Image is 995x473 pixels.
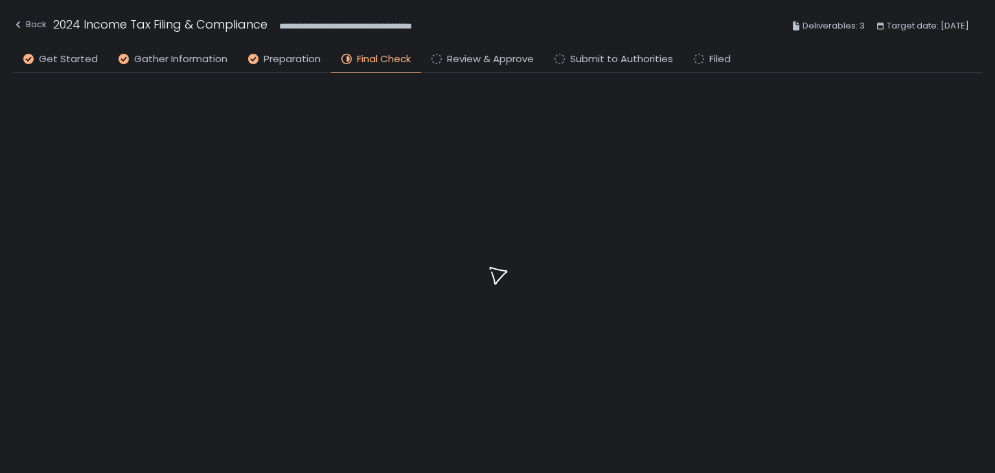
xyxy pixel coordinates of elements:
h1: 2024 Income Tax Filing & Compliance [53,16,268,33]
span: Submit to Authorities [570,52,673,67]
span: Get Started [39,52,98,67]
span: Review & Approve [447,52,534,67]
span: Gather Information [134,52,227,67]
button: Back [13,16,47,37]
span: Final Check [357,52,411,67]
span: Deliverables: 3 [803,18,865,34]
div: Back [13,17,47,32]
span: Target date: [DATE] [887,18,969,34]
span: Preparation [264,52,321,67]
span: Filed [709,52,731,67]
